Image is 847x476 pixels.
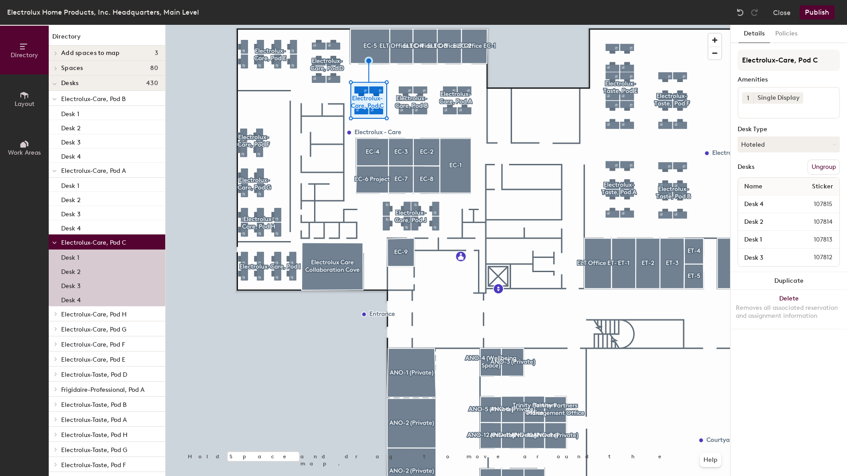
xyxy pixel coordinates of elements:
[738,76,840,83] div: Amenities
[740,251,793,264] input: Unnamed desk
[61,326,126,333] span: Electrolux-Care, Pod G
[738,137,840,152] button: Hoteled
[793,253,838,262] span: 107812
[8,149,41,156] span: Work Areas
[754,92,803,104] div: Single Display
[700,453,721,467] button: Help
[736,8,745,17] img: Undo
[808,160,840,175] button: Ungroup
[61,341,125,348] span: Electrolux-Care, Pod F
[61,222,81,232] p: Desk 4
[742,92,754,104] button: 1
[61,108,79,118] p: Desk 1
[61,208,81,218] p: Desk 3
[61,265,81,276] p: Desk 2
[61,401,127,409] span: Electrolux-Taste, Pod B
[736,304,842,320] div: Removes all associated reservation and assignment information
[738,25,770,43] button: Details
[61,251,79,261] p: Desk 1
[49,32,165,46] h1: Directory
[11,51,38,59] span: Directory
[61,179,79,190] p: Desk 1
[770,25,803,43] button: Policies
[61,95,126,103] span: Electrolux-Care, Pod B
[61,167,126,175] span: Electrolux-Care, Pod A
[61,136,81,146] p: Desk 3
[730,290,847,329] button: DeleteRemoves all associated reservation and assignment information
[738,126,840,133] div: Desk Type
[61,122,81,132] p: Desk 2
[61,80,78,87] span: Desks
[61,150,81,160] p: Desk 4
[747,94,749,103] span: 1
[15,100,35,108] span: Layout
[61,461,126,469] span: Electrolux-Taste, Pod F
[740,179,767,195] span: Name
[61,431,128,439] span: Electrolux-Taste, Pod H
[773,5,791,20] button: Close
[61,371,127,378] span: Electrolux-Taste, Pod D
[740,234,793,246] input: Unnamed desk
[793,199,838,209] span: 107815
[750,8,759,17] img: Redo
[738,164,754,171] div: Desks
[61,294,81,304] p: Desk 4
[800,5,835,20] button: Publish
[61,356,125,363] span: Electrolux-Care, Pod E
[61,416,127,424] span: Electrolux-Taste, Pod A
[793,217,838,227] span: 107814
[61,280,81,290] p: Desk 3
[61,65,83,72] span: Spaces
[61,194,81,204] p: Desk 2
[7,7,199,18] div: Electrolux Home Products, Inc. Headquarters, Main Level
[793,235,838,245] span: 107813
[740,216,793,228] input: Unnamed desk
[61,311,127,318] span: Electrolux-Care, Pod H
[61,50,120,57] span: Add spaces to map
[808,179,838,195] span: Sticker
[146,80,158,87] span: 430
[61,386,144,394] span: Frigidaire-Professional, Pod A
[730,272,847,290] button: Duplicate
[155,50,158,57] span: 3
[740,198,793,211] input: Unnamed desk
[150,65,158,72] span: 80
[61,239,126,246] span: Electrolux-Care, Pod C
[61,446,127,454] span: Electrolux-Taste, Pod G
